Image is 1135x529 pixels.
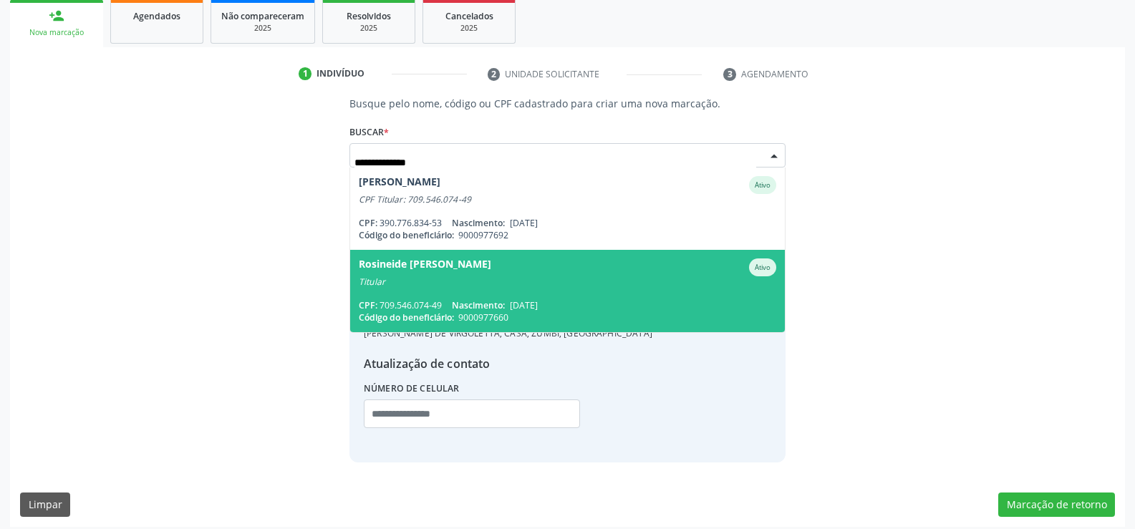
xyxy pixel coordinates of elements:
div: Indivíduo [317,67,364,80]
div: Titular [359,276,776,288]
div: 2025 [221,23,304,34]
button: Marcação de retorno [998,492,1115,517]
div: 2025 [333,23,405,34]
span: [DATE] [510,217,538,229]
div: 2025 [433,23,505,34]
span: 9000977692 [458,229,508,241]
span: CPF: [359,299,377,311]
span: Cancelados [445,10,493,22]
div: [PERSON_NAME] [359,176,440,194]
span: [DATE] [510,299,538,311]
div: [PERSON_NAME] DE VIRGOLETTA, CASA, ZUMBI, [GEOGRAPHIC_DATA] [364,327,652,340]
span: Código do beneficiário: [359,311,454,324]
span: CPF: [359,217,377,229]
div: Rosineide [PERSON_NAME] [359,258,491,276]
span: Não compareceram [221,10,304,22]
button: Limpar [20,492,70,517]
span: Nascimento: [452,299,505,311]
div: Nova marcação [20,27,93,38]
span: Agendados [133,10,180,22]
label: Buscar [349,121,389,143]
span: 9000977660 [458,311,508,324]
div: 390.776.834-53 [359,217,776,229]
div: Atualização de contato [364,355,652,372]
div: 1 [299,67,311,80]
div: 709.546.074-49 [359,299,776,311]
small: Ativo [755,263,771,272]
div: person_add [49,8,64,24]
span: Resolvidos [347,10,391,22]
div: CPF Titular: 709.546.074-49 [359,194,776,205]
label: Número de celular [364,377,460,399]
small: Ativo [755,180,771,190]
span: Nascimento: [452,217,505,229]
span: Código do beneficiário: [359,229,454,241]
p: Busque pelo nome, código ou CPF cadastrado para criar uma nova marcação. [349,96,786,111]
